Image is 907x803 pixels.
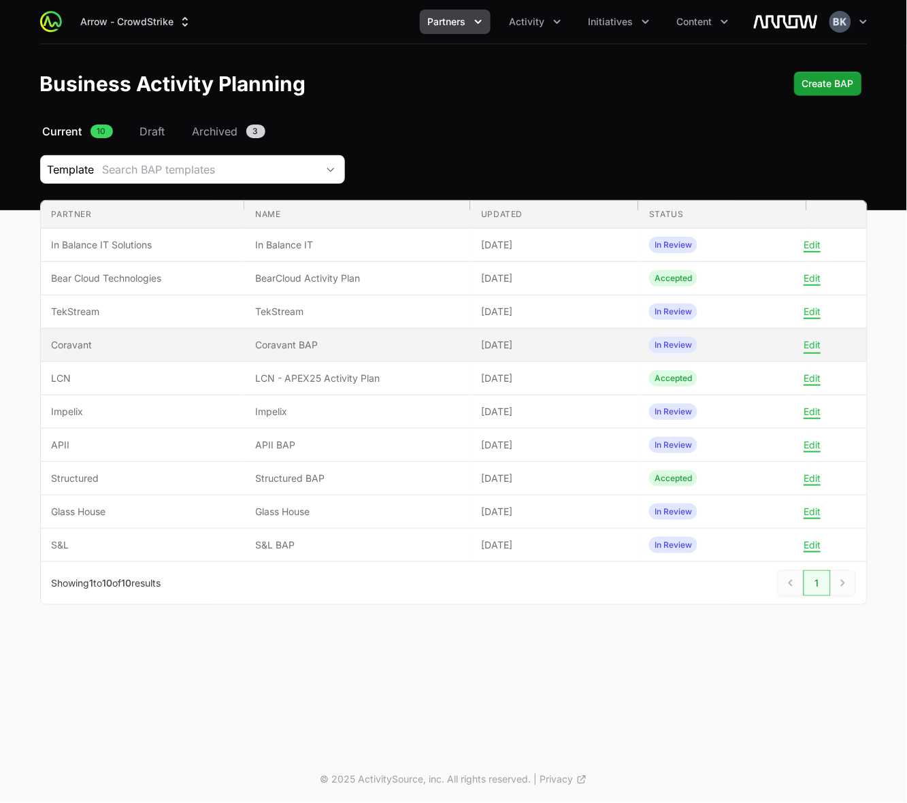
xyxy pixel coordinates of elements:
div: Supplier switch menu [73,10,200,34]
th: Status [638,201,806,229]
span: Create BAP [802,76,854,92]
span: Partners [428,15,466,29]
span: TekStream [255,305,459,318]
span: [DATE] [481,338,627,352]
span: 10 [90,125,113,138]
div: Main navigation [62,10,737,34]
span: 3 [246,125,265,138]
p: Showing to of results [52,576,161,590]
span: LCN [52,372,234,385]
button: Create BAP [794,71,862,96]
a: Archived3 [190,123,268,140]
span: APII BAP [255,438,459,452]
div: Activity menu [501,10,570,34]
button: Edit [804,306,821,318]
button: Arrow - CrowdStrike [73,10,200,34]
span: Content [677,15,712,29]
span: [DATE] [481,472,627,485]
span: Coravant BAP [255,338,459,352]
span: Coravant [52,338,234,352]
p: © 2025 ActivitySource, inc. All rights reserved. [320,773,531,787]
button: Edit [804,406,821,418]
span: 10 [103,577,113,589]
th: Updated [470,201,638,229]
span: Archived [193,123,238,140]
div: Content menu [669,10,737,34]
span: S&L BAP [255,538,459,552]
span: Current [43,123,82,140]
span: LCN - APEX25 Activity Plan [255,372,459,385]
span: Draft [140,123,165,140]
span: Template [41,161,95,178]
section: Business Activity Plan Submissions [40,200,868,605]
span: 1 [90,577,94,589]
span: Bear Cloud Technologies [52,272,234,285]
h1: Business Activity Planning [40,71,306,96]
button: Edit [804,506,821,518]
th: Name [244,201,470,229]
span: BearCloud Activity Plan [255,272,459,285]
span: Glass House [255,505,459,519]
button: Edit [804,272,821,284]
button: Search BAP templates [95,156,344,183]
span: APII [52,438,234,452]
button: Content [669,10,737,34]
img: Arrow [753,8,819,35]
span: S&L [52,538,234,552]
button: Edit [804,472,821,485]
a: Privacy [540,773,587,787]
span: Structured BAP [255,472,459,485]
button: Initiatives [580,10,658,34]
span: Structured [52,472,234,485]
span: In Balance IT [255,238,459,252]
span: Activity [510,15,545,29]
span: [DATE] [481,438,627,452]
span: In Balance IT Solutions [52,238,234,252]
a: Current10 [40,123,116,140]
span: [DATE] [481,505,627,519]
span: | [534,773,538,787]
button: Activity [501,10,570,34]
span: [DATE] [481,272,627,285]
span: [DATE] [481,372,627,385]
span: TekStream [52,305,234,318]
span: [DATE] [481,238,627,252]
span: [DATE] [481,538,627,552]
div: Initiatives menu [580,10,658,34]
div: Primary actions [794,71,862,96]
nav: Business Activity Plan Navigation navigation [40,123,868,140]
button: Edit [804,372,821,384]
section: Business Activity Plan Filters [40,155,868,184]
div: Partners menu [420,10,491,34]
button: Edit [804,339,821,351]
button: Partners [420,10,491,34]
span: Impelix [255,405,459,419]
button: Edit [804,439,821,451]
div: Search BAP templates [103,161,317,178]
span: Impelix [52,405,234,419]
th: Partner [41,201,245,229]
span: Initiatives [589,15,633,29]
img: Brittany Karno [829,11,851,33]
span: [DATE] [481,305,627,318]
span: Glass House [52,505,234,519]
button: Edit [804,239,821,251]
a: 1 [804,570,831,596]
a: Draft [137,123,168,140]
button: Edit [804,539,821,551]
span: [DATE] [481,405,627,419]
img: ActivitySource [40,11,62,33]
span: 10 [122,577,132,589]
